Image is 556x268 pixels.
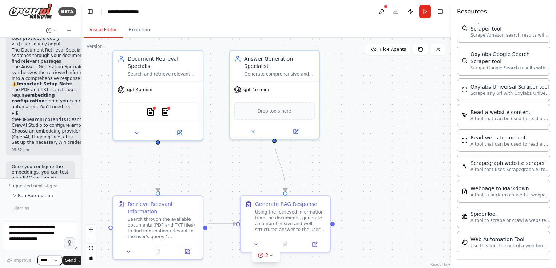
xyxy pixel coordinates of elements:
[470,134,551,141] div: Read website content
[62,256,85,265] button: Send
[9,191,56,200] button: Run Automation
[255,209,326,232] div: Using the retrieved information from the documents, generate a comprehensive and well-structured ...
[470,141,551,147] p: A tool that can be used to read a website content.
[462,188,468,194] img: SerplyWebpageToMarkdownTool
[275,127,316,136] button: Open in side panel
[457,7,487,16] h4: Resources
[470,159,551,167] div: Scrapegraph website scraper
[470,83,551,90] div: Oxylabs Universal Scraper tool
[470,218,551,223] p: A tool to scrape or crawl a website and return LLM-ready content.
[12,129,99,140] li: Choose an embedding provider (OpenAI, HuggingFace, etc.)
[12,36,99,47] li: User provides a query via input
[86,253,96,263] button: toggle interactivity
[470,109,551,116] div: Read a website content
[87,44,106,49] div: Version 1
[244,71,315,77] div: Generate comprehensive and accurate answers to user questions by synthesizing information from re...
[470,65,551,71] p: Scrape Google Search results with Oxylabs Google Search Scraper
[64,237,75,248] button: Click to speak your automation idea
[175,247,200,256] button: Open in side panel
[143,247,174,256] button: No output available
[380,46,406,52] span: Hide Agents
[470,243,551,249] p: Use this tool to control a web browser and interact with websites using natural language. Capabil...
[154,137,162,191] g: Edge from c2a16e5c-c56c-462e-bd61-e573b939425b to 7f22e204-59b7-47d1-86c7-6183d4d20a3e
[18,193,53,199] span: Run Automation
[61,117,95,122] code: TXTSearchTool
[159,129,200,137] button: Open in side panel
[240,195,331,252] div: Generate RAG ResponseUsing the retrieved information from the documents, generate a comprehensive...
[12,64,99,81] li: The Answer Generation Specialist synthesizes the retrieved information into a comprehensive response
[462,214,468,220] img: SpiderTool
[12,81,99,87] h2: ⚠️
[128,55,198,70] div: Document Retrieval Specialist
[258,107,291,115] span: Drop tools here
[470,50,551,65] div: Oxylabs Google Search Scraper tool
[470,210,551,218] div: SpiderTool
[430,263,450,267] a: React Flow attribution
[12,111,99,129] li: Edit the and in CrewAI Studio to configure embeddings
[63,26,75,35] button: Start a new chat
[19,117,53,122] code: PDFSearchTool
[161,107,170,116] img: TXTSearchTool
[270,240,301,249] button: No output available
[123,23,156,38] button: Execution
[462,163,468,169] img: ScrapegraphScrapeTool
[12,140,99,146] li: Set up the necessary API credentials
[146,107,155,116] img: PDFSearchTool
[462,239,468,245] img: StagehandTool
[435,7,445,17] button: Hide right sidebar
[12,147,99,153] div: 05:52 pm
[470,185,551,192] div: Webpage to Markdown
[462,58,468,64] img: OxylabsGoogleSearchScraperTool
[302,240,327,249] button: Open in side panel
[86,225,96,234] button: zoom in
[9,203,33,214] button: Dismiss
[12,164,69,210] p: Once you configure the embeddings, you can test your RAG system by running it with any query! The...
[84,23,123,38] button: Visual Editor
[229,50,320,139] div: Answer Generation SpecialistGenerate comprehensive and accurate answers to user questions by synt...
[3,256,35,265] button: Improve
[470,32,551,38] p: Scrape Amazon search results with Oxylabs Amazon Search Scraper
[12,87,99,110] p: The PDF and TXT search tools require before you can run the automation. You'll need to:
[128,71,198,77] div: Search and retrieve relevant information from documents based on user queries using semantic sear...
[12,206,29,211] span: Dismiss
[86,244,96,253] button: fit view
[244,55,315,70] div: Answer Generation Specialist
[9,3,52,20] img: Logo
[18,42,49,47] code: {user_query}
[13,257,31,263] span: Improve
[112,195,203,260] div: Retrieve Relevant InformationSearch through the available documents (PDF and TXT files) to find i...
[43,26,60,35] button: Switch to previous chat
[128,216,198,240] div: Search through the available documents (PDF and TXT files) to find information relevant to the us...
[271,135,289,191] g: Edge from 83df2074-dbb1-483b-9da6-fbd6260a8924 to f199ab1f-66b4-42e8-aec2-5e75554da553
[127,87,152,93] span: gpt-4o-mini
[17,81,73,86] strong: Important Setup Note:
[462,25,468,31] img: OxylabsAmazonSearchScraperTool
[470,236,551,243] div: Web Automation Tool
[462,112,468,118] img: ScrapeElementFromWebsiteTool
[128,200,198,215] div: Retrieve Relevant Information
[470,18,551,32] div: Oxylabs Amazon Search Scraper tool
[366,44,410,55] button: Hide Agents
[9,183,72,189] p: Suggested next steps:
[470,167,551,172] p: A tool that uses Scrapegraph AI to intelligently scrape website content.
[470,116,551,122] p: A tool that can be used to read a website content.
[462,138,468,143] img: ScrapeWebsiteTool
[243,87,269,93] span: gpt-4o-mini
[86,225,96,263] div: React Flow controls
[65,257,76,263] span: Send
[462,87,468,93] img: OxylabsUniversalScraperTool
[12,93,55,103] strong: embedding configuration
[86,234,96,244] button: zoom out
[85,7,95,17] button: Hide left sidebar
[255,200,317,208] div: Generate RAG Response
[58,7,76,16] div: BETA
[470,90,551,96] p: Scrape any url with Oxylabs Universal Scraper
[107,8,152,15] nav: breadcrumb
[252,249,280,262] button: 2
[12,48,99,65] li: The Document Retrieval Specialist searches through your documents to find relevant passages
[112,50,203,141] div: Document Retrieval SpecialistSearch and retrieve relevant information from documents based on use...
[265,252,269,259] span: 2
[207,220,235,227] g: Edge from 7f22e204-59b7-47d1-86c7-6183d4d20a3e to f199ab1f-66b4-42e8-aec2-5e75554da553
[470,192,551,198] p: A tool to perform convert a webpage to markdown to make it easier for LLMs to understand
